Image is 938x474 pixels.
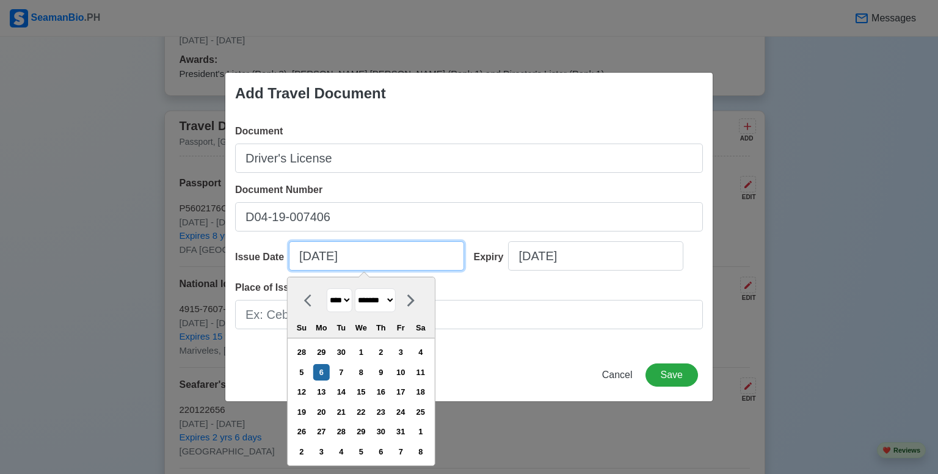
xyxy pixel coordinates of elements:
div: We [353,319,369,336]
div: Choose Friday, October 24th, 2025 [393,404,409,420]
div: Th [373,319,389,336]
div: Choose Saturday, October 18th, 2025 [412,384,429,400]
div: Sa [412,319,429,336]
span: Place of Issue [235,282,300,293]
span: Document Number [235,184,322,195]
div: Choose Friday, October 10th, 2025 [393,364,409,381]
input: Ex: Cebu City [235,300,703,329]
button: Save [645,363,698,387]
div: Choose Saturday, October 25th, 2025 [412,404,429,420]
div: Choose Saturday, November 8th, 2025 [412,443,429,460]
div: Add Travel Document [235,82,386,104]
div: Choose Monday, September 29th, 2025 [313,344,330,360]
div: Choose Wednesday, October 1st, 2025 [353,344,369,360]
div: Choose Sunday, October 5th, 2025 [293,364,310,381]
button: Cancel [594,363,641,387]
div: Choose Thursday, October 9th, 2025 [373,364,389,381]
div: Choose Sunday, October 12th, 2025 [293,384,310,400]
div: Choose Tuesday, October 14th, 2025 [333,384,349,400]
div: month 2025-10 [291,343,431,462]
div: Choose Tuesday, October 7th, 2025 [333,364,349,381]
div: Choose Saturday, October 11th, 2025 [412,364,429,381]
div: Choose Monday, October 6th, 2025 [313,364,330,381]
div: Choose Wednesday, November 5th, 2025 [353,443,369,460]
div: Choose Saturday, November 1st, 2025 [412,423,429,440]
input: Ex: Passport [235,144,703,173]
div: Mo [313,319,330,336]
div: Choose Monday, October 13th, 2025 [313,384,330,400]
div: Choose Friday, November 7th, 2025 [393,443,409,460]
span: Cancel [602,370,633,380]
div: Choose Wednesday, October 15th, 2025 [353,384,369,400]
div: Choose Sunday, November 2nd, 2025 [293,443,310,460]
div: Choose Monday, November 3rd, 2025 [313,443,330,460]
div: Choose Wednesday, October 22nd, 2025 [353,404,369,420]
div: Choose Thursday, October 2nd, 2025 [373,344,389,360]
div: Choose Thursday, October 30th, 2025 [373,423,389,440]
div: Fr [393,319,409,336]
span: Document [235,126,283,136]
input: Ex: P12345678B [235,202,703,232]
div: Choose Saturday, October 4th, 2025 [412,344,429,360]
div: Choose Sunday, September 28th, 2025 [293,344,310,360]
div: Choose Thursday, November 6th, 2025 [373,443,389,460]
div: Choose Friday, October 17th, 2025 [393,384,409,400]
div: Choose Thursday, October 16th, 2025 [373,384,389,400]
div: Choose Friday, October 3rd, 2025 [393,344,409,360]
div: Choose Sunday, October 26th, 2025 [293,423,310,440]
div: Choose Tuesday, October 21st, 2025 [333,404,349,420]
div: Issue Date [235,250,289,264]
div: Choose Tuesday, October 28th, 2025 [333,423,349,440]
div: Su [293,319,310,336]
div: Choose Wednesday, October 8th, 2025 [353,364,369,381]
div: Choose Monday, October 27th, 2025 [313,423,330,440]
div: Choose Tuesday, September 30th, 2025 [333,344,349,360]
div: Choose Tuesday, November 4th, 2025 [333,443,349,460]
div: Choose Sunday, October 19th, 2025 [293,404,310,420]
div: Tu [333,319,349,336]
div: Choose Friday, October 31st, 2025 [393,423,409,440]
div: Choose Thursday, October 23rd, 2025 [373,404,389,420]
div: Expiry [474,250,509,264]
div: Choose Monday, October 20th, 2025 [313,404,330,420]
div: Choose Wednesday, October 29th, 2025 [353,423,369,440]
